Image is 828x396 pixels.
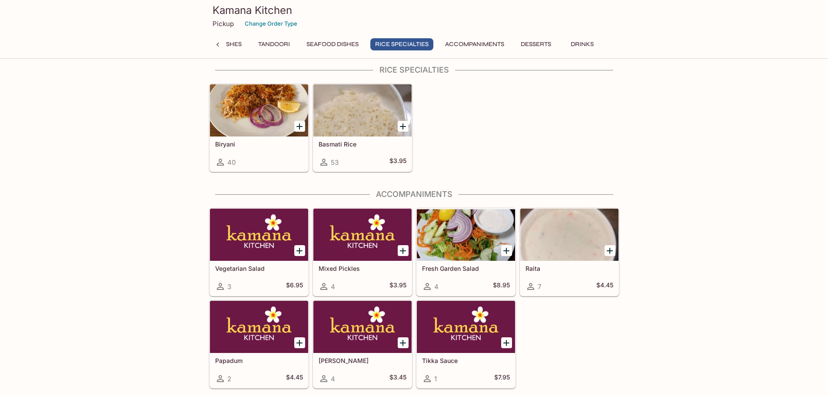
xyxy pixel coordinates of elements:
[286,373,303,384] h5: $4.45
[209,65,619,75] h4: Rice Specialties
[501,337,512,348] button: Add Tikka Sauce
[434,283,439,291] span: 4
[209,208,309,296] a: Vegetarian Salad3$6.95
[398,121,409,132] button: Add Basmati Rice
[389,281,406,292] h5: $3.95
[520,208,619,296] a: Raita7$4.45
[331,283,335,291] span: 4
[209,190,619,199] h4: Accompaniments
[389,157,406,167] h5: $3.95
[605,245,615,256] button: Add Raita
[370,38,433,50] button: Rice Specialties
[417,209,515,261] div: Fresh Garden Salad
[313,301,412,353] div: Mango Chutney
[227,283,231,291] span: 3
[294,245,305,256] button: Add Vegetarian Salad
[501,245,512,256] button: Add Fresh Garden Salad
[313,208,412,296] a: Mixed Pickles4$3.95
[331,158,339,166] span: 53
[319,357,406,364] h5: [PERSON_NAME]
[215,265,303,272] h5: Vegetarian Salad
[286,281,303,292] h5: $6.95
[294,121,305,132] button: Add Biryani
[319,140,406,148] h5: Basmati Rice
[210,84,308,136] div: Biryani
[302,38,363,50] button: Seafood Dishes
[398,337,409,348] button: Add Mango Chutney
[213,20,234,28] p: Pickup
[422,265,510,272] h5: Fresh Garden Salad
[241,17,301,30] button: Change Order Type
[525,265,613,272] h5: Raita
[422,357,510,364] h5: Tikka Sauce
[319,265,406,272] h5: Mixed Pickles
[434,375,437,383] span: 1
[416,300,515,388] a: Tikka Sauce1$7.95
[210,209,308,261] div: Vegetarian Salad
[538,283,541,291] span: 7
[215,357,303,364] h5: Papadum
[313,209,412,261] div: Mixed Pickles
[398,245,409,256] button: Add Mixed Pickles
[440,38,509,50] button: Accompaniments
[331,375,335,383] span: 4
[389,373,406,384] h5: $3.45
[209,84,309,172] a: Biryani40
[494,373,510,384] h5: $7.95
[215,140,303,148] h5: Biryani
[313,84,412,172] a: Basmati Rice53$3.95
[417,301,515,353] div: Tikka Sauce
[213,3,616,17] h3: Kamana Kitchen
[227,375,231,383] span: 2
[493,281,510,292] h5: $8.95
[563,38,602,50] button: Drinks
[516,38,556,50] button: Desserts
[253,38,295,50] button: Tandoori
[313,84,412,136] div: Basmati Rice
[227,158,236,166] span: 40
[210,301,308,353] div: Papadum
[596,281,613,292] h5: $4.45
[416,208,515,296] a: Fresh Garden Salad4$8.95
[209,300,309,388] a: Papadum2$4.45
[313,300,412,388] a: [PERSON_NAME]4$3.45
[294,337,305,348] button: Add Papadum
[520,209,619,261] div: Raita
